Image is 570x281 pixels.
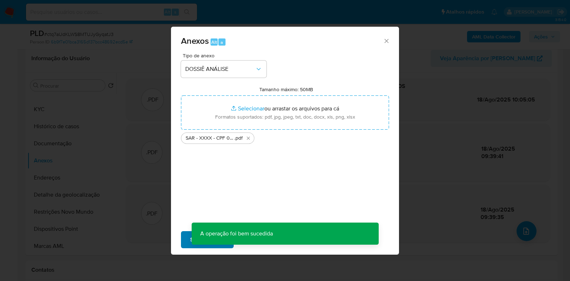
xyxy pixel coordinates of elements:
button: Excluir SAR - XXXX - CPF 00970632401 - DINICE CAVALCANTI DOS SANTOS.pdf [244,134,253,142]
p: A operação foi bem sucedida [192,223,281,245]
ul: Arquivos selecionados [181,130,389,144]
button: DOSSIÊ ANÁLISE [181,61,266,78]
label: Tamanho máximo: 50MB [259,86,313,93]
span: .pdf [234,135,243,142]
span: a [221,39,223,46]
span: SAR - XXXX - CPF 00970632401 - DINICE CAVALCANTI DOS SANTOS [186,135,234,142]
span: Subir arquivo [190,232,224,248]
span: Cancelar [246,232,269,248]
button: Fechar [383,37,389,44]
span: Anexos [181,35,209,47]
span: Tipo de anexo [183,53,268,58]
button: Subir arquivo [181,231,234,248]
span: DOSSIÊ ANÁLISE [185,66,255,73]
span: Alt [211,39,217,46]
